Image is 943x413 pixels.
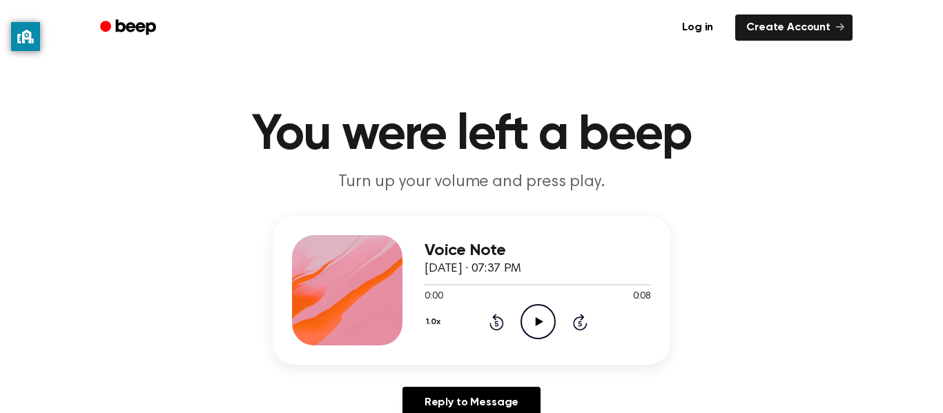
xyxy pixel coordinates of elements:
[735,14,853,41] a: Create Account
[90,14,168,41] a: Beep
[633,290,651,304] span: 0:08
[425,290,443,304] span: 0:00
[668,12,727,43] a: Log in
[425,263,521,275] span: [DATE] · 07:37 PM
[425,310,445,334] button: 1.0x
[425,241,651,260] h3: Voice Note
[11,22,40,51] button: privacy banner
[118,110,825,160] h1: You were left a beep
[206,171,737,194] p: Turn up your volume and press play.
